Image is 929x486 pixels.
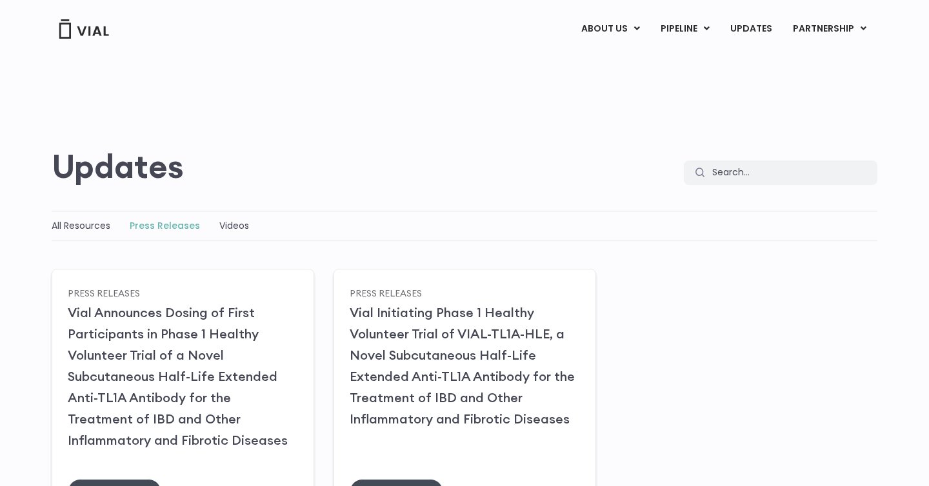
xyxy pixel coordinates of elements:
a: Vial Announces Dosing of First Participants in Phase 1 Healthy Volunteer Trial of a Novel Subcuta... [68,304,288,448]
h2: Updates [52,148,184,185]
a: Press Releases [130,219,200,232]
input: Search... [704,160,877,185]
a: PIPELINEMenu Toggle [650,18,719,40]
a: UPDATES [720,18,782,40]
a: All Resources [52,219,110,232]
a: Press Releases [350,287,422,298]
a: Vial Initiating Phase 1 Healthy Volunteer Trial of VIAL-TL1A-HLE, a Novel Subcutaneous Half-Life ... [350,304,575,427]
img: Vial Logo [58,19,110,39]
a: Videos [219,219,249,232]
a: Press Releases [68,287,140,298]
a: PARTNERSHIPMenu Toggle [783,18,877,40]
a: ABOUT USMenu Toggle [571,18,650,40]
